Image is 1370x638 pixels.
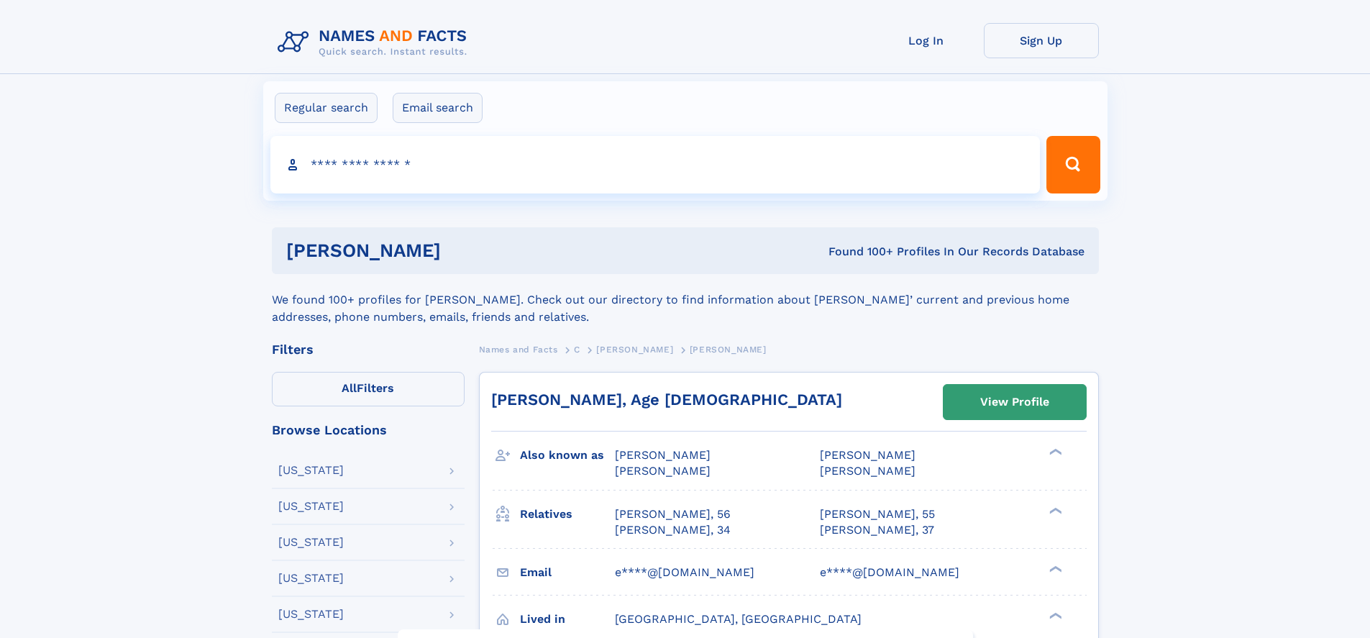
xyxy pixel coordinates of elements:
[1046,564,1063,573] div: ❯
[634,244,1084,260] div: Found 100+ Profiles In Our Records Database
[272,343,465,356] div: Filters
[820,464,915,478] span: [PERSON_NAME]
[574,345,580,355] span: C
[944,385,1086,419] a: View Profile
[278,573,344,584] div: [US_STATE]
[270,136,1041,193] input: search input
[342,381,357,395] span: All
[286,242,635,260] h1: [PERSON_NAME]
[1046,611,1063,620] div: ❯
[1046,136,1100,193] button: Search Button
[596,345,673,355] span: [PERSON_NAME]
[574,340,580,358] a: C
[491,391,842,409] a: [PERSON_NAME], Age [DEMOGRAPHIC_DATA]
[615,522,731,538] a: [PERSON_NAME], 34
[520,443,615,468] h3: Also known as
[984,23,1099,58] a: Sign Up
[479,340,558,358] a: Names and Facts
[272,372,465,406] label: Filters
[820,522,934,538] a: [PERSON_NAME], 37
[272,424,465,437] div: Browse Locations
[1046,447,1063,457] div: ❯
[278,537,344,548] div: [US_STATE]
[820,448,915,462] span: [PERSON_NAME]
[980,386,1049,419] div: View Profile
[615,506,731,522] a: [PERSON_NAME], 56
[615,464,711,478] span: [PERSON_NAME]
[520,560,615,585] h3: Email
[272,23,479,62] img: Logo Names and Facts
[278,501,344,512] div: [US_STATE]
[615,612,862,626] span: [GEOGRAPHIC_DATA], [GEOGRAPHIC_DATA]
[615,448,711,462] span: [PERSON_NAME]
[869,23,984,58] a: Log In
[278,609,344,620] div: [US_STATE]
[520,607,615,632] h3: Lived in
[690,345,767,355] span: [PERSON_NAME]
[1046,506,1063,515] div: ❯
[278,465,344,476] div: [US_STATE]
[272,274,1099,326] div: We found 100+ profiles for [PERSON_NAME]. Check out our directory to find information about [PERS...
[275,93,378,123] label: Regular search
[596,340,673,358] a: [PERSON_NAME]
[820,506,935,522] a: [PERSON_NAME], 55
[520,502,615,527] h3: Relatives
[393,93,483,123] label: Email search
